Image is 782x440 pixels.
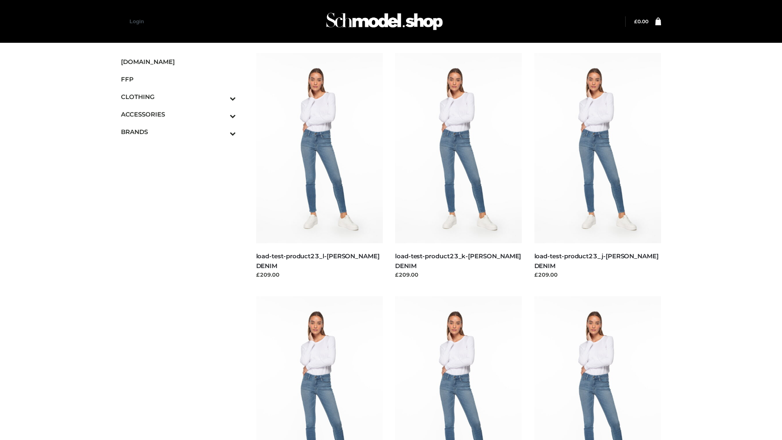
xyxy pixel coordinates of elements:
a: ACCESSORIESToggle Submenu [121,106,236,123]
a: load-test-product23_l-[PERSON_NAME] DENIM [256,252,380,269]
span: [DOMAIN_NAME] [121,57,236,66]
img: Schmodel Admin 964 [323,5,446,37]
button: Toggle Submenu [207,106,236,123]
div: £209.00 [534,271,661,279]
span: FFP [121,75,236,84]
bdi: 0.00 [634,18,648,24]
a: Login [130,18,144,24]
a: FFP [121,70,236,88]
button: Toggle Submenu [207,123,236,141]
span: ACCESSORIES [121,110,236,119]
a: load-test-product23_k-[PERSON_NAME] DENIM [395,252,521,269]
a: load-test-product23_j-[PERSON_NAME] DENIM [534,252,659,269]
button: Toggle Submenu [207,88,236,106]
div: £209.00 [256,271,383,279]
a: CLOTHINGToggle Submenu [121,88,236,106]
span: CLOTHING [121,92,236,101]
span: BRANDS [121,127,236,136]
a: BRANDSToggle Submenu [121,123,236,141]
a: [DOMAIN_NAME] [121,53,236,70]
span: £ [634,18,637,24]
a: £0.00 [634,18,648,24]
div: £209.00 [395,271,522,279]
